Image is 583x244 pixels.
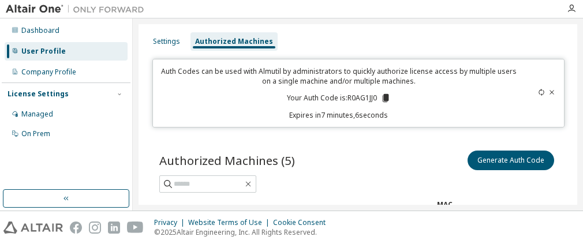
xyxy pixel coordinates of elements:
[21,47,66,56] div: User Profile
[8,89,69,99] div: License Settings
[3,222,63,234] img: altair_logo.svg
[21,129,50,138] div: On Prem
[154,218,188,227] div: Privacy
[127,222,144,234] img: youtube.svg
[160,110,517,120] p: Expires in 7 minutes, 6 seconds
[89,222,101,234] img: instagram.svg
[21,26,59,35] div: Dashboard
[468,151,554,170] button: Generate Auth Code
[247,200,296,219] div: Hostname
[188,218,273,227] div: Website Terms of Use
[108,222,120,234] img: linkedin.svg
[362,200,411,219] div: Added At
[21,67,76,77] div: Company Profile
[287,93,391,103] p: Your Auth Code is: R0AG1JJ0
[273,218,332,227] div: Cookie Consent
[70,222,82,234] img: facebook.svg
[21,110,53,119] div: Managed
[305,200,353,219] div: Auth Token
[6,3,150,15] img: Altair One
[154,227,332,237] p: © 2025 Altair Engineering, Inc. All Rights Reserved.
[195,37,273,46] div: Authorized Machines
[159,152,295,168] span: Authorized Machines (5)
[153,37,180,46] div: Settings
[160,66,517,86] p: Auth Codes can be used with Almutil by administrators to quickly authorize license access by mult...
[189,200,238,219] div: Username
[420,200,469,219] div: MAC Addresses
